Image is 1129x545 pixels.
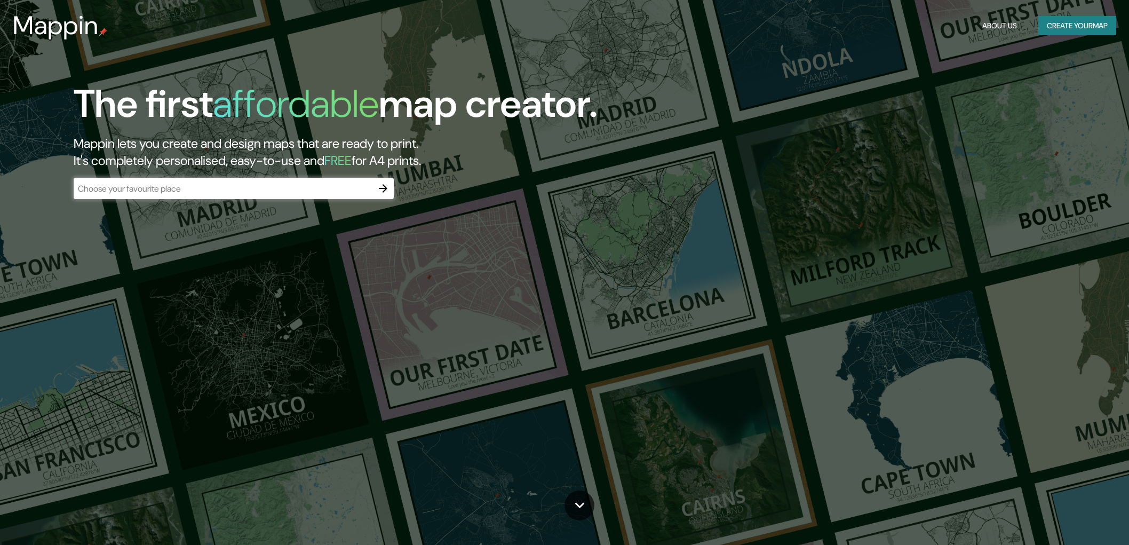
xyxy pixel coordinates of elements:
button: About Us [978,16,1021,36]
h1: The first map creator. [74,82,598,135]
button: Create yourmap [1038,16,1116,36]
h2: Mappin lets you create and design maps that are ready to print. It's completely personalised, eas... [74,135,638,169]
h5: FREE [324,152,352,169]
h3: Mappin [13,11,99,41]
input: Choose your favourite place [74,183,372,195]
h1: affordable [213,79,379,129]
img: mappin-pin [99,28,107,36]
